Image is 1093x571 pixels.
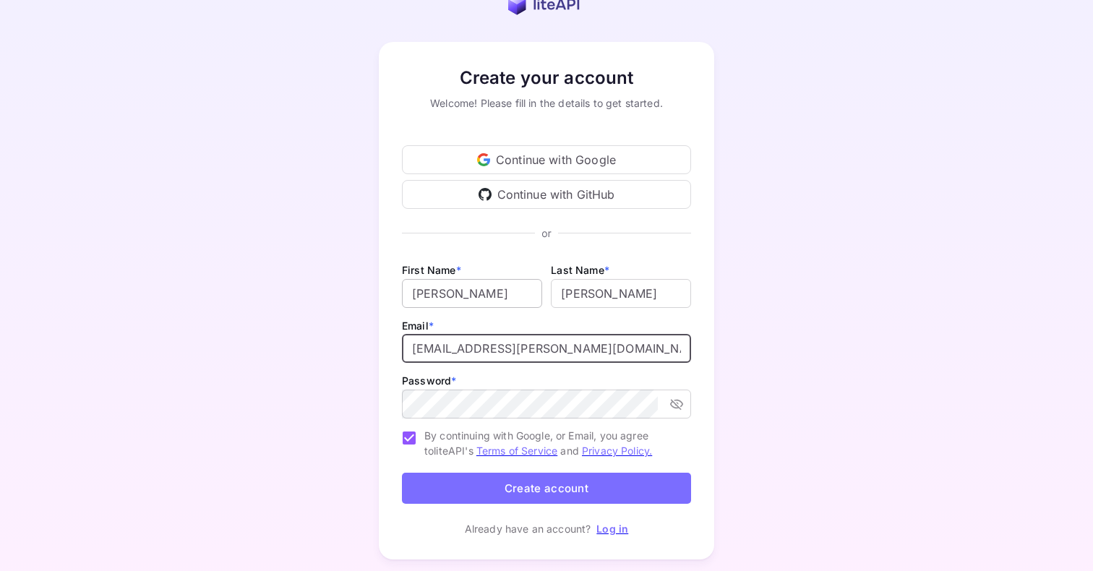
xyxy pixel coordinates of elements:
label: First Name [402,264,461,276]
input: John [402,279,542,308]
input: Doe [551,279,691,308]
input: johndoe@gmail.com [402,334,691,363]
label: Email [402,319,434,332]
a: Privacy Policy. [582,445,652,457]
span: By continuing with Google, or Email, you agree to liteAPI's and [424,428,680,458]
a: Terms of Service [476,445,557,457]
button: toggle password visibility [664,391,690,417]
div: Continue with GitHub [402,180,691,209]
label: Last Name [551,264,609,276]
label: Password [402,374,456,387]
a: Log in [596,523,628,535]
p: Already have an account? [465,521,591,536]
div: Continue with Google [402,145,691,174]
div: Welcome! Please fill in the details to get started. [402,95,691,111]
button: Create account [402,473,691,504]
div: Create your account [402,65,691,91]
